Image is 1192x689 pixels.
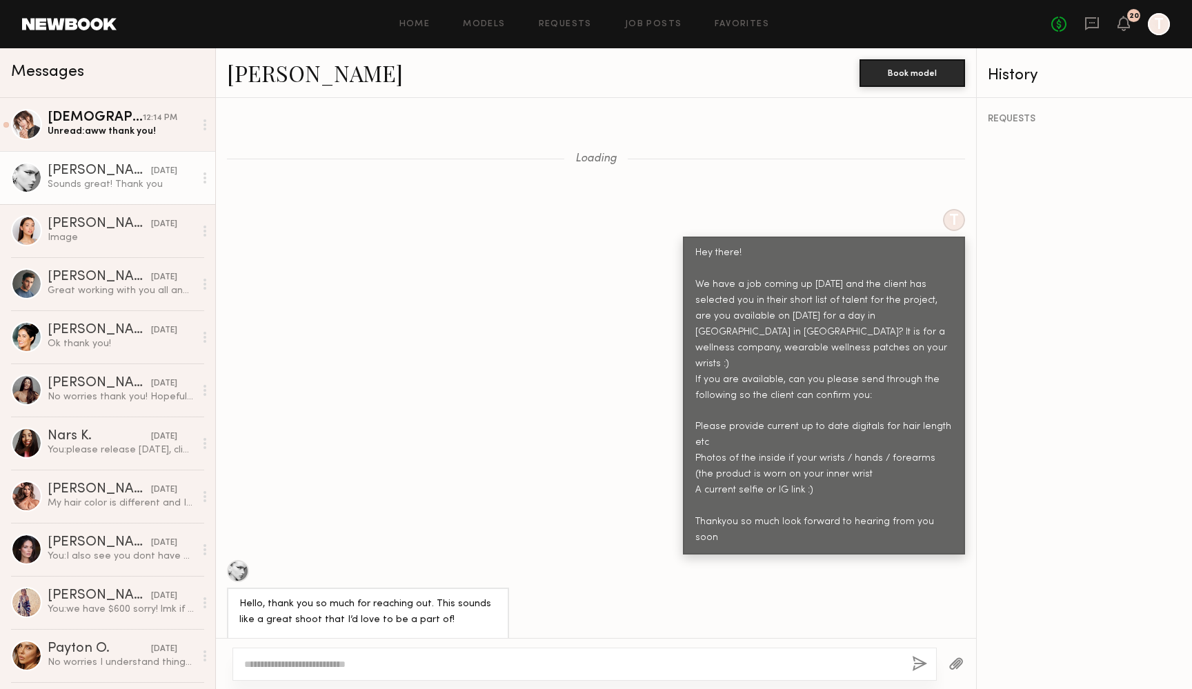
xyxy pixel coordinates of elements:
a: Home [399,20,430,29]
a: Requests [539,20,592,29]
div: My hair color is different and I lost a little weight since my last ones [48,497,195,510]
div: Hey there! We have a job coming up [DATE] and the client has selected you in their short list of ... [695,246,953,546]
div: [PERSON_NAME] [48,323,151,337]
a: T [1148,13,1170,35]
div: [PERSON_NAME] [48,270,151,284]
div: Great working with you all and appreciate the opportunity! [48,284,195,297]
div: [DATE] [151,271,177,284]
div: [DATE] [151,377,177,390]
div: [DEMOGRAPHIC_DATA][PERSON_NAME] [48,111,143,125]
a: [PERSON_NAME] [227,58,403,88]
div: [DATE] [151,165,177,178]
div: [DATE] [151,218,177,231]
div: No worries thank you! Hopefully work with you soon [48,390,195,403]
div: [PERSON_NAME] [48,483,151,497]
span: Messages [11,64,84,80]
div: [DATE] [151,643,177,656]
div: You: please release [DATE], client went with other choice. thankyou so much for your fast respons... [48,443,195,457]
span: Loading [575,153,617,165]
a: Models [463,20,505,29]
div: No worries I understand things happen! [48,656,195,669]
button: Book model [860,59,965,87]
div: Nars K. [48,430,151,443]
div: 20 [1129,12,1139,20]
a: Job Posts [625,20,682,29]
div: Ok thank you! [48,337,195,350]
div: You: I also see you dont have digitals on your profile can you send those over ASAP too please [48,550,195,563]
div: Image [48,231,195,244]
div: [PERSON_NAME] [48,164,151,178]
div: REQUESTS [988,114,1181,124]
div: [PERSON_NAME] [48,589,151,603]
div: 12:14 PM [143,112,177,125]
div: [PERSON_NAME] [48,536,151,550]
div: [DATE] [151,590,177,603]
div: [PERSON_NAME] [48,377,151,390]
div: You: we have $600 sorry! lmk if that can work on this occasion, but otherwise next time! [48,603,195,616]
div: Unread: aww thank you! [48,125,195,138]
div: [DATE] [151,430,177,443]
div: [DATE] [151,537,177,550]
div: [PERSON_NAME] [48,217,151,231]
div: [DATE] [151,483,177,497]
a: Favorites [715,20,769,29]
div: Sounds great! Thank you [48,178,195,191]
div: History [988,68,1181,83]
a: Book model [860,66,965,78]
div: [DATE] [151,324,177,337]
div: Payton O. [48,642,151,656]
